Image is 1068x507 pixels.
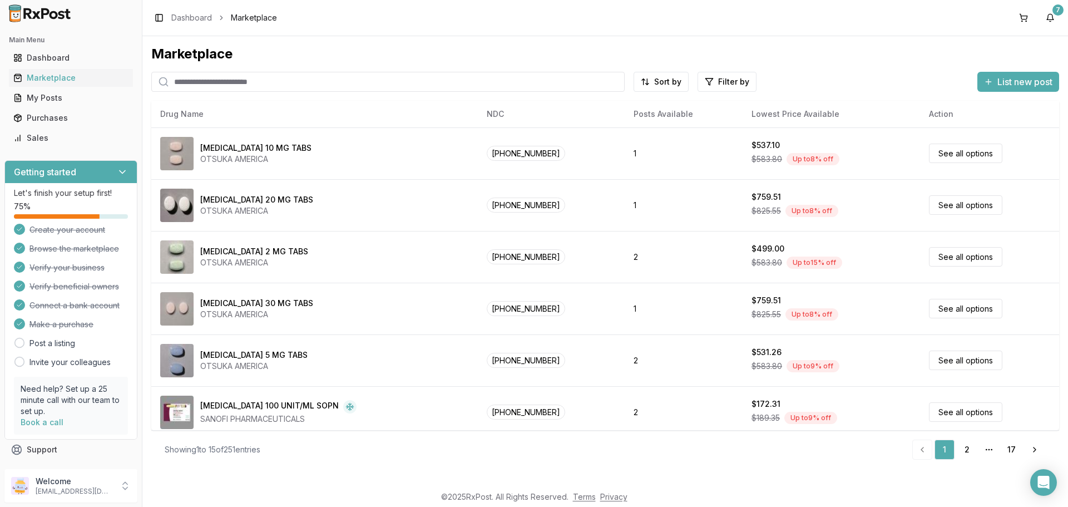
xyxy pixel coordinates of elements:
[787,153,839,165] div: Up to 8 % off
[487,301,565,316] span: [PHONE_NUMBER]
[13,112,128,124] div: Purchases
[751,361,782,372] span: $583.80
[751,398,780,410] div: $172.31
[751,205,781,216] span: $825.55
[29,262,105,273] span: Verify your business
[13,52,128,63] div: Dashboard
[160,344,194,377] img: Abilify 5 MG TABS
[9,88,133,108] a: My Posts
[929,402,1002,422] a: See all options
[4,49,137,67] button: Dashboard
[160,240,194,274] img: Abilify 2 MG TABS
[165,444,260,455] div: Showing 1 to 15 of 251 entries
[625,386,743,438] td: 2
[151,101,478,127] th: Drug Name
[487,198,565,213] span: [PHONE_NUMBER]
[200,257,308,268] div: OTSUKA AMERICA
[21,417,63,427] a: Book a call
[14,165,76,179] h3: Getting started
[478,101,625,127] th: NDC
[200,414,357,425] div: SANOFI PHARMACEUTICALS
[4,460,137,480] button: Feedback
[200,298,313,309] div: [MEDICAL_DATA] 30 MG TABS
[171,12,212,23] a: Dashboard
[200,142,311,154] div: [MEDICAL_DATA] 10 MG TABS
[160,189,194,222] img: Abilify 20 MG TABS
[13,92,128,104] div: My Posts
[751,412,780,424] span: $189.35
[9,108,133,128] a: Purchases
[29,281,119,292] span: Verify beneficial owners
[29,243,119,254] span: Browse the marketplace
[29,338,75,349] a: Post a listing
[200,309,313,320] div: OTSUKA AMERICA
[14,188,128,199] p: Let's finish your setup first!
[4,109,137,127] button: Purchases
[200,400,339,414] div: [MEDICAL_DATA] 100 UNIT/ML SOPN
[934,440,955,460] a: 1
[929,247,1002,267] a: See all options
[929,299,1002,318] a: See all options
[11,477,29,495] img: User avatar
[743,101,920,127] th: Lowest Price Available
[787,360,839,372] div: Up to 9 % off
[9,48,133,68] a: Dashboard
[160,292,194,326] img: Abilify 30 MG TABS
[36,476,113,487] p: Welcome
[600,492,627,501] a: Privacy
[487,353,565,368] span: [PHONE_NUMBER]
[751,309,781,320] span: $825.55
[785,308,838,321] div: Up to 8 % off
[751,295,781,306] div: $759.51
[13,72,128,83] div: Marketplace
[751,257,782,268] span: $583.80
[9,128,133,148] a: Sales
[718,76,749,87] span: Filter by
[977,72,1059,92] button: List new post
[151,45,1059,63] div: Marketplace
[625,101,743,127] th: Posts Available
[1001,440,1021,460] a: 17
[29,319,93,330] span: Make a purchase
[171,12,277,23] nav: breadcrumb
[13,132,128,144] div: Sales
[929,351,1002,370] a: See all options
[920,101,1059,127] th: Action
[698,72,756,92] button: Filter by
[160,396,194,429] img: Admelog SoloStar 100 UNIT/ML SOPN
[573,492,596,501] a: Terms
[36,487,113,496] p: [EMAIL_ADDRESS][DOMAIN_NAME]
[654,76,681,87] span: Sort by
[625,127,743,179] td: 1
[4,4,76,22] img: RxPost Logo
[29,357,111,368] a: Invite your colleagues
[200,350,308,361] div: [MEDICAL_DATA] 5 MG TABS
[625,283,743,334] td: 1
[997,75,1052,88] span: List new post
[9,68,133,88] a: Marketplace
[487,249,565,264] span: [PHONE_NUMBER]
[634,72,689,92] button: Sort by
[21,383,121,417] p: Need help? Set up a 25 minute call with our team to set up.
[929,195,1002,215] a: See all options
[751,140,780,151] div: $537.10
[4,129,137,147] button: Sales
[625,179,743,231] td: 1
[27,464,65,475] span: Feedback
[751,347,782,358] div: $531.26
[929,144,1002,163] a: See all options
[957,440,977,460] a: 2
[200,361,308,372] div: OTSUKA AMERICA
[231,12,277,23] span: Marketplace
[784,412,837,424] div: Up to 9 % off
[1052,4,1064,16] div: 7
[29,224,105,235] span: Create your account
[625,334,743,386] td: 2
[4,89,137,107] button: My Posts
[160,137,194,170] img: Abilify 10 MG TABS
[200,154,311,165] div: OTSUKA AMERICA
[200,246,308,257] div: [MEDICAL_DATA] 2 MG TABS
[200,194,313,205] div: [MEDICAL_DATA] 20 MG TABS
[9,36,133,45] h2: Main Menu
[29,300,120,311] span: Connect a bank account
